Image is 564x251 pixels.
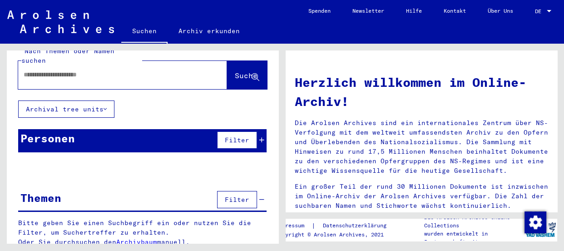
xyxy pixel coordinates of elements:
[316,221,397,231] a: Datenschutzerklärung
[276,221,312,231] a: Impressum
[168,20,251,42] a: Archiv erkunden
[116,238,157,246] a: Archivbaum
[217,131,257,149] button: Filter
[18,100,114,118] button: Archival tree units
[276,231,397,239] p: Copyright © Arolsen Archives, 2021
[217,191,257,208] button: Filter
[20,130,75,146] div: Personen
[524,218,558,241] img: yv_logo.png
[424,230,524,246] p: wurden entwickelt in Partnerschaft mit
[524,211,546,233] img: Zustimmung ändern
[18,218,267,247] p: Bitte geben Sie einen Suchbegriff ein oder nutzen Sie die Filter, um Suchertreffer zu erhalten. O...
[7,10,114,33] img: Arolsen_neg.svg
[295,73,548,111] h1: Herzlich willkommen im Online-Archiv!
[225,136,249,144] span: Filter
[121,20,168,44] a: Suchen
[295,182,548,211] p: Ein großer Teil der rund 30 Millionen Dokumente ist inzwischen im Online-Archiv der Arolsen Archi...
[535,8,545,15] span: DE
[20,190,61,206] div: Themen
[295,118,548,176] p: Die Arolsen Archives sind ein internationales Zentrum über NS-Verfolgung mit dem weltweit umfasse...
[424,213,524,230] p: Die Arolsen Archives Online-Collections
[227,61,267,89] button: Suche
[235,71,257,80] span: Suche
[276,221,397,231] div: |
[225,196,249,204] span: Filter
